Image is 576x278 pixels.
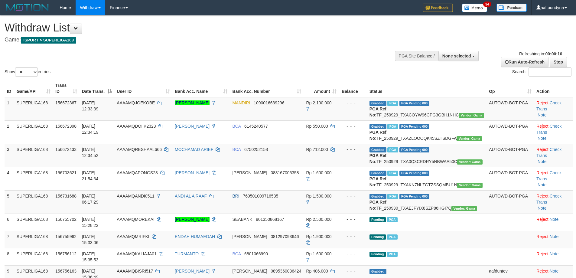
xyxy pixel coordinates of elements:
span: AAAAMQANDI0511 [117,194,155,198]
span: Grabbed [369,194,386,199]
td: · [534,214,573,231]
span: Copy 0895360036424 to clipboard [271,269,301,273]
th: Trans ID: activate to sort column ascending [53,80,80,97]
a: Reject [536,251,548,256]
span: 156755702 [55,217,76,222]
div: - - - [341,234,364,240]
td: 3 [5,144,14,167]
span: Vendor URL: https://trx31.1velocity.biz [451,206,477,211]
span: Rp 712.000 [306,147,328,152]
a: Note [550,234,559,239]
span: [DATE] 06:17:29 [82,194,99,204]
td: SUPERLIGA168 [14,120,53,144]
span: [DATE] 12:34:52 [82,147,99,158]
span: None selected [442,54,471,58]
img: Button%20Memo.svg [462,4,487,12]
span: SEABANK [232,217,252,222]
a: Stop [550,57,567,67]
span: 34 [483,2,491,7]
td: SUPERLIGA168 [14,190,53,214]
span: Rp 550.000 [306,124,328,129]
a: [PERSON_NAME] [175,269,210,273]
button: None selected [438,51,479,61]
th: Balance [339,80,367,97]
span: Grabbed [369,171,386,176]
div: - - - [341,100,364,106]
a: Check Trans [536,124,561,135]
span: Vendor URL: https://trx31.1velocity.biz [457,159,483,165]
a: Note [538,136,547,141]
td: AUTOWD-BOT-PGA [487,190,534,214]
a: Reject [536,100,548,105]
span: [DATE] 21:54:34 [82,170,99,181]
a: Reject [536,234,548,239]
td: · · [534,190,573,214]
a: Note [550,217,559,222]
td: TF_250929_TXAZLOOOQK45SZTSDGFA [367,120,487,144]
th: ID [5,80,14,97]
a: Check Trans [536,100,561,111]
span: Marked by aafchhiseyha [387,171,398,176]
span: Vendor URL: https://trx31.1velocity.biz [457,136,482,141]
td: SUPERLIGA168 [14,248,53,265]
td: TF_250929_TXA0Q3CRDRY5NBWAA50C [367,144,487,167]
td: · · [534,167,573,190]
td: SUPERLIGA168 [14,97,53,121]
span: BCA [232,251,241,256]
a: [PERSON_NAME] [175,124,210,129]
span: 156672367 [55,100,76,105]
span: PGA Pending [399,171,430,176]
span: [PERSON_NAME] [232,269,267,273]
a: Reject [536,170,548,175]
h1: Withdraw List [5,22,378,34]
div: - - - [341,193,364,199]
td: SUPERLIGA168 [14,167,53,190]
div: - - - [341,216,364,222]
span: Copy 901350868167 to clipboard [256,217,284,222]
td: AUTOWD-BOT-PGA [487,144,534,167]
a: Check Trans [536,170,561,181]
td: AUTOWD-BOT-PGA [487,120,534,144]
img: Feedback.jpg [423,4,453,12]
span: AAAAMQAPONGS23 [117,170,158,175]
span: [DATE] 15:28:22 [82,217,99,228]
div: - - - [341,123,364,129]
span: PGA Pending [399,147,430,152]
a: Run Auto-Refresh [501,57,548,67]
span: AAAAMQJOEKOBE [117,100,155,105]
a: Check Trans [536,147,561,158]
td: SUPERLIGA168 [14,144,53,167]
a: Check Trans [536,194,561,204]
span: Marked by aafromsomean [387,194,398,199]
span: Vendor URL: https://trx31.1velocity.biz [457,183,483,188]
td: TF_250930_TXAEJFYIX8SZP86HGI7Q [367,190,487,214]
span: 156703621 [55,170,76,175]
td: · [534,248,573,265]
span: Grabbed [369,124,386,129]
span: Rp 1.600.000 [306,251,331,256]
a: ENDAH HUMAEDAH [175,234,215,239]
label: Search: [512,67,571,77]
span: BCA [232,147,241,152]
select: Showentries [15,67,38,77]
span: AAAAMQMOREKAI [117,217,154,222]
span: MANDIRI [232,100,250,105]
td: TF_250929_TXAKN7NLZGTZSSQMBU1N [367,167,487,190]
span: 156672433 [55,147,76,152]
td: · · [534,97,573,121]
input: Search: [529,67,571,77]
span: Copy 6750252158 to clipboard [244,147,268,152]
td: AUTOWD-BOT-PGA [487,97,534,121]
span: Grabbed [369,147,386,152]
span: Marked by aafsengchandara [387,101,398,106]
td: AUTOWD-BOT-PGA [487,167,534,190]
span: Marked by aafsoumeymey [387,252,398,257]
span: Grabbed [369,101,386,106]
th: Amount: activate to sort column ascending [304,80,339,97]
span: Marked by aafsoumeymey [387,234,398,240]
h4: Game: [5,37,378,43]
b: PGA Ref. No: [369,153,388,164]
span: Marked by aafsoycanthlai [387,124,398,129]
span: Pending [369,217,386,222]
th: Action [534,80,573,97]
